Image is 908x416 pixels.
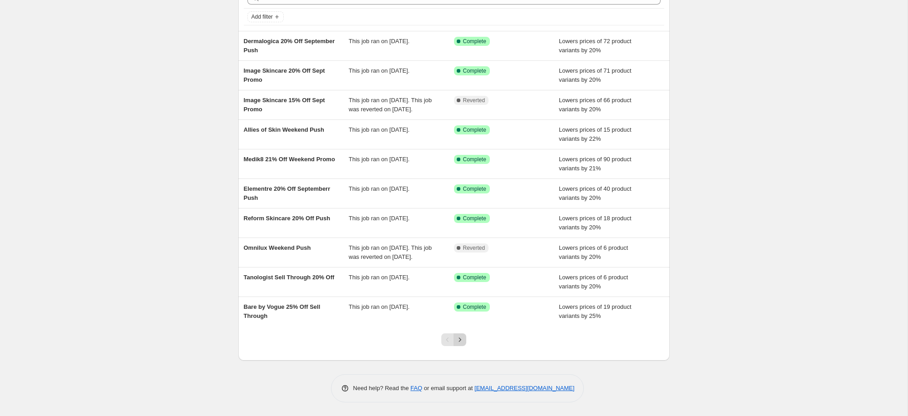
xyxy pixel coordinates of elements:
[463,156,486,163] span: Complete
[463,244,485,252] span: Reverted
[422,385,474,391] span: or email support at
[244,67,325,83] span: Image Skincare 20% Off Sept Promo
[244,126,324,133] span: Allies of Skin Weekend Push
[454,333,466,346] button: Next
[349,38,410,45] span: This job ran on [DATE].
[474,385,574,391] a: [EMAIL_ADDRESS][DOMAIN_NAME]
[463,38,486,45] span: Complete
[441,333,466,346] nav: Pagination
[349,97,432,113] span: This job ran on [DATE]. This job was reverted on [DATE].
[244,185,331,201] span: Elementre 20% Off Septemberr Push
[410,385,422,391] a: FAQ
[463,215,486,222] span: Complete
[244,244,311,251] span: Omnilux Weekend Push
[559,97,632,113] span: Lowers prices of 66 product variants by 20%
[559,303,632,319] span: Lowers prices of 19 product variants by 25%
[349,303,410,310] span: This job ran on [DATE].
[244,156,335,163] span: Medik8 21% Off Weekend Promo
[349,67,410,74] span: This job ran on [DATE].
[252,13,273,20] span: Add filter
[349,215,410,222] span: This job ran on [DATE].
[559,274,628,290] span: Lowers prices of 6 product variants by 20%
[244,274,335,281] span: Tanologist Sell Through 20% Off
[353,385,411,391] span: Need help? Read the
[349,274,410,281] span: This job ran on [DATE].
[463,185,486,193] span: Complete
[244,215,331,222] span: Reform Skincare 20% Off Push
[559,244,628,260] span: Lowers prices of 6 product variants by 20%
[559,126,632,142] span: Lowers prices of 15 product variants by 22%
[247,11,284,22] button: Add filter
[559,156,632,172] span: Lowers prices of 90 product variants by 21%
[244,38,335,54] span: Dermalogica 20% Off September Push
[463,97,485,104] span: Reverted
[244,97,325,113] span: Image Skincare 15% Off Sept Promo
[349,185,410,192] span: This job ran on [DATE].
[463,303,486,311] span: Complete
[559,185,632,201] span: Lowers prices of 40 product variants by 20%
[244,303,321,319] span: Bare by Vogue 25% Off Sell Through
[463,274,486,281] span: Complete
[463,126,486,134] span: Complete
[559,67,632,83] span: Lowers prices of 71 product variants by 20%
[349,244,432,260] span: This job ran on [DATE]. This job was reverted on [DATE].
[559,215,632,231] span: Lowers prices of 18 product variants by 20%
[463,67,486,74] span: Complete
[349,126,410,133] span: This job ran on [DATE].
[559,38,632,54] span: Lowers prices of 72 product variants by 20%
[349,156,410,163] span: This job ran on [DATE].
